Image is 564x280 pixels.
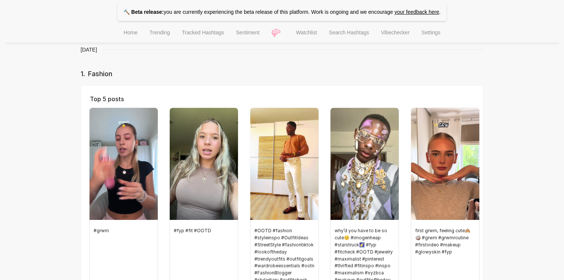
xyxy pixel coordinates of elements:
span: #fyp #fit #OOTD [174,227,234,234]
span: Vibechecker [381,29,410,35]
img: Top post thumbnail [90,108,158,220]
p: you are currently experiencing the beta release of this platform. Work is ongoing and we encourage . [117,3,446,21]
span: Top 5 posts [90,95,124,103]
img: Top post thumbnail [170,108,238,220]
span: Fashion [88,70,112,78]
span: Watchlist [296,29,317,35]
span: #grwm [94,227,154,234]
span: Tracked Hashtags [182,29,224,35]
span: [DATE] [81,46,102,54]
img: Top post thumbnail [250,108,319,220]
span: first grwm, feeling cute🙈🥥 #grwm #grwmroutine #firstvideo #makeup #glowyskin #fyp [415,227,475,255]
span: Sentiment [236,29,260,35]
img: Top post thumbnail [411,108,479,220]
span: Search Hashtags [329,29,369,35]
span: 1 . [81,70,85,78]
span: Home [123,29,137,35]
a: your feedback here [394,9,439,15]
strong: 🔨 Beta release: [123,9,164,15]
span: Settings [422,29,441,35]
img: Top post thumbnail [330,108,399,220]
span: Trending [150,29,170,35]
